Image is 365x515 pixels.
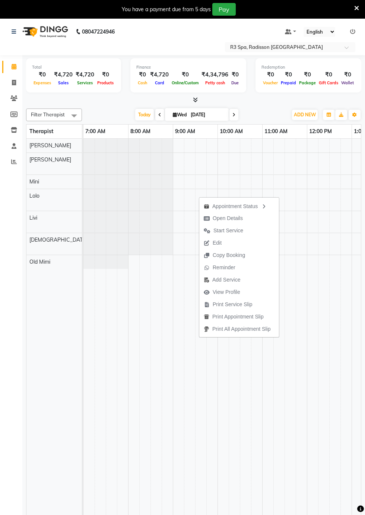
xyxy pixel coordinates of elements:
[96,80,115,85] span: Products
[204,80,226,85] span: Petty cash
[53,70,74,79] div: ₹4,720
[29,214,37,221] span: Livi
[230,80,240,85] span: Due
[74,70,96,79] div: ₹4,720
[122,6,211,13] div: You have a payment due from 5 days
[83,126,107,137] a: 7:00 AM
[230,70,240,79] div: ₹0
[279,80,298,85] span: Prepaid
[29,128,53,135] span: Therapist
[213,288,240,296] span: View Profile
[136,80,149,85] span: Cash
[82,21,115,42] b: 08047224946
[173,126,197,137] a: 9:00 AM
[188,109,226,120] input: 2025-09-03
[294,112,316,117] span: ADD NEW
[213,301,253,308] span: Print Service Slip
[204,204,209,209] img: apt_status.png
[213,264,235,271] span: Reminder
[204,314,209,320] img: printapt.png
[213,239,222,247] span: Edit
[149,70,170,79] div: ₹4,720
[199,200,279,212] div: Appointment Status
[29,178,39,185] span: Mini
[76,80,94,85] span: Services
[136,70,149,79] div: ₹0
[261,70,279,79] div: ₹0
[29,142,71,149] span: [PERSON_NAME]
[340,80,355,85] span: Wallet
[261,80,279,85] span: Voucher
[32,80,53,85] span: Expenses
[135,109,154,120] span: Today
[292,110,318,120] button: ADD NEW
[204,326,209,332] img: printall.png
[212,276,240,284] span: Add Service
[279,70,298,79] div: ₹0
[96,70,115,79] div: ₹0
[31,112,65,117] span: Filter Therapist
[213,214,243,222] span: Open Details
[29,156,71,163] span: [PERSON_NAME]
[170,70,200,79] div: ₹0
[261,64,355,70] div: Redemption
[317,70,340,79] div: ₹0
[32,64,115,70] div: Total
[57,80,70,85] span: Sales
[29,192,39,199] span: Lolo
[204,277,209,283] img: add-service.png
[340,70,355,79] div: ₹0
[213,227,243,235] span: Start Service
[29,258,50,265] span: Old Mimi
[19,21,70,42] img: logo
[212,313,264,321] span: Print Appointment Slip
[200,70,230,79] div: ₹4,34,796
[213,251,245,259] span: Copy Booking
[263,126,289,137] a: 11:00 AM
[136,64,240,70] div: Finance
[170,80,200,85] span: Online/Custom
[29,236,88,243] span: [DEMOGRAPHIC_DATA]
[307,126,334,137] a: 12:00 PM
[171,112,188,117] span: Wed
[153,80,166,85] span: Card
[218,126,245,137] a: 10:00 AM
[317,80,340,85] span: Gift Cards
[32,70,53,79] div: ₹0
[298,80,317,85] span: Package
[212,3,236,16] button: Pay
[212,325,270,333] span: Print All Appointment Slip
[128,126,152,137] a: 8:00 AM
[298,70,317,79] div: ₹0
